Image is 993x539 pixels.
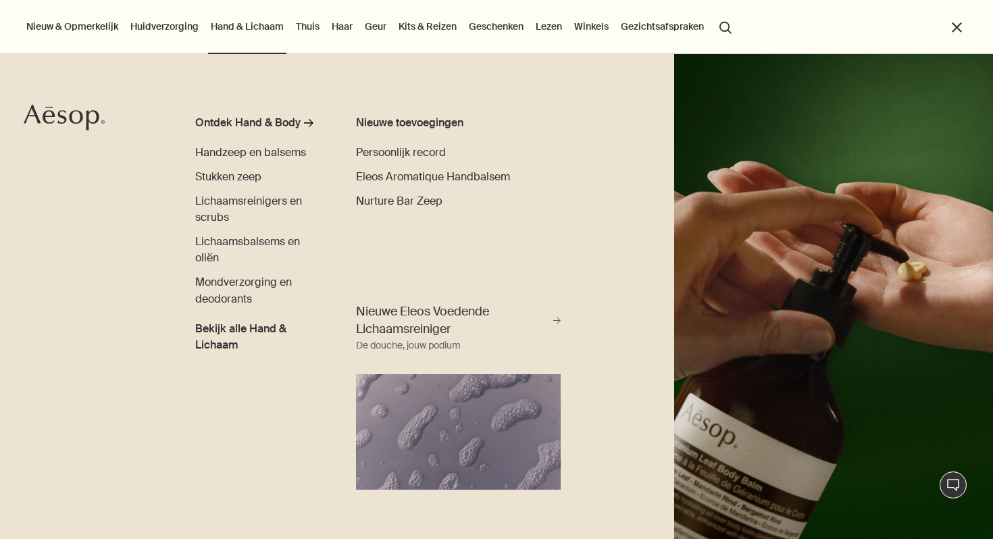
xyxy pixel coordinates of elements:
font: Kits & Reizen [399,20,457,32]
font: Nurture Bar Zeep [356,194,442,208]
a: Hand & Lichaam [208,18,286,35]
font: Stukken zeep [195,170,261,184]
a: Mondverzorging en deodorants [195,274,326,307]
font: De douche, jouw podium [356,339,461,351]
font: Huidverzorging [130,20,199,32]
font: Lichaamsreinigers en scrubs [195,194,302,224]
font: Handzeep en balsems [195,145,306,159]
a: Lichaamsbalsems en oliën [195,234,326,266]
button: Winkels [571,18,611,35]
font: Eleos Aromatique Handbalsem [356,170,510,184]
img: Een hand houdt het pompje vast waarmee Geranium Leaf Body Balm op de hand wordt aangebracht. [674,54,993,539]
button: Nieuw & Opmerkelijk [24,18,121,35]
font: Geur [365,20,386,32]
a: Aesop [24,104,105,134]
a: Nieuwe Eleos Voedende Lichaamsreiniger De douche, jouw podiumLichaamsreinigingsschuim op paarse a... [353,300,565,489]
a: Lichaamsreinigers en scrubs [195,193,326,226]
font: Chat direct [942,473,964,498]
font: Nieuwe Eleos Voedende Lichaamsreiniger [356,303,489,336]
a: Eleos Aromatique Handbalsem [356,169,510,185]
font: Mondverzorging en deodorants [195,275,292,305]
a: Handzeep en balsems [195,145,306,161]
font: Bekijk alle Hand & Lichaam [195,322,286,352]
a: Ontdek Hand & Body [195,115,326,136]
span: Bekijk alle Hand & Lichaam [195,321,326,353]
a: Stukken zeep [195,169,261,185]
a: Gezichtsafspraken [618,18,707,35]
a: Lezen [533,18,565,35]
font: Lezen [536,20,562,32]
font: Ontdek Hand & Body [195,115,301,130]
a: Geur [362,18,389,35]
font: Lichaamsbalsems en oliën [195,234,300,265]
a: Huidverzorging [128,18,201,35]
font: Gezichtsafspraken [621,20,704,32]
a: Thuis [293,18,322,35]
svg: Aesop [24,104,105,131]
button: Open zoeken [713,14,738,39]
font: Nieuwe toevoegingen [356,115,463,130]
a: Bekijk alle Hand & Lichaam [195,315,326,353]
font: Haar [332,20,353,32]
font: Geschenken [469,20,524,32]
a: Persoonlijk record [356,145,446,161]
a: Nurture Bar Zeep [356,193,442,209]
font: Persoonlijk record [356,145,446,159]
a: Kits & Reizen [396,18,459,35]
button: Close the Menu [949,20,965,35]
font: Hand & Lichaam [211,20,284,32]
font: Thuis [296,20,320,32]
a: Geschenken [466,18,526,35]
button: Chat direct [940,471,967,498]
a: Haar [329,18,355,35]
